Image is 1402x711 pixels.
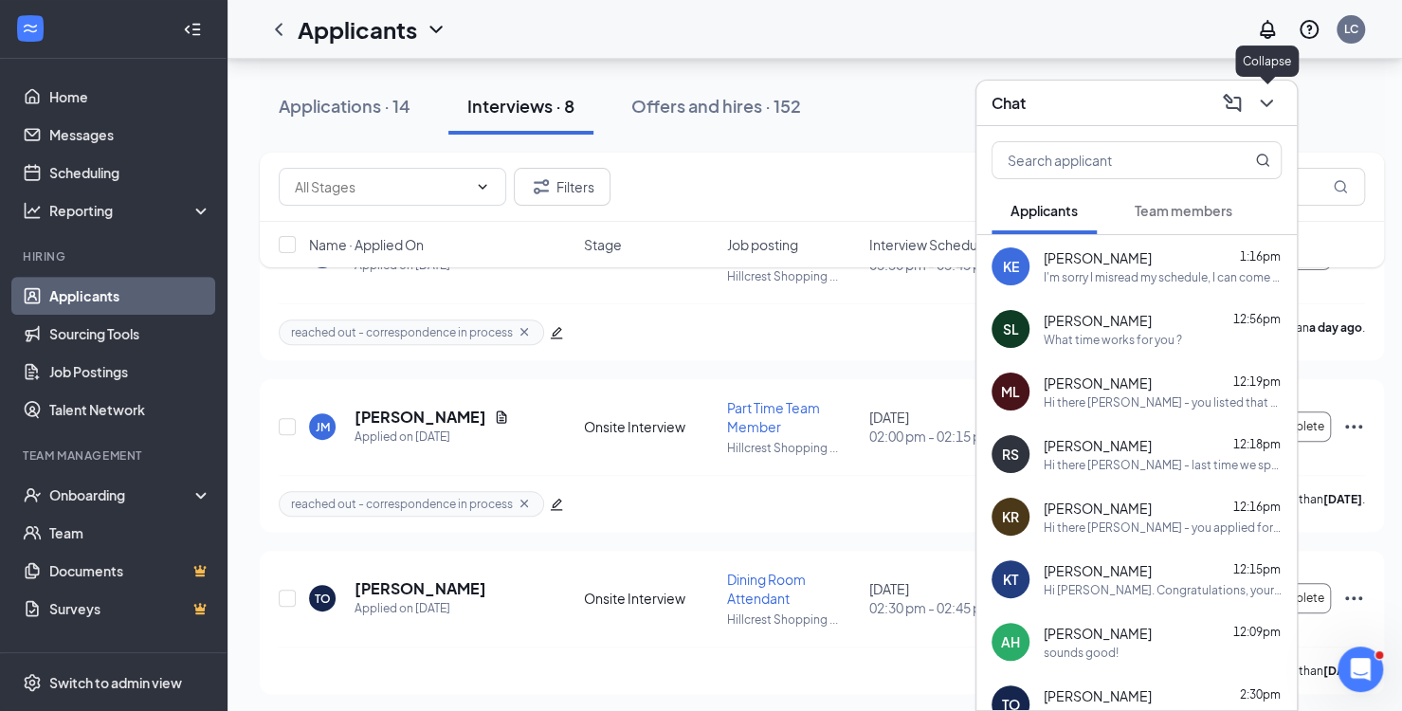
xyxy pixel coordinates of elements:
div: JM [316,419,330,435]
div: ML [1001,382,1020,401]
span: [PERSON_NAME] [1044,374,1152,392]
span: 12:18pm [1233,437,1281,451]
h5: [PERSON_NAME] [355,407,486,428]
b: [DATE] [1323,492,1362,506]
span: [PERSON_NAME] [1044,499,1152,518]
div: Onsite Interview [584,589,716,608]
span: 12:16pm [1233,500,1281,514]
span: 12:15pm [1233,562,1281,576]
b: [DATE] [1323,664,1362,678]
svg: Settings [23,673,42,692]
div: Switch to admin view [49,673,182,692]
div: TO [315,591,331,607]
svg: Document [494,410,509,425]
input: Search applicant [992,142,1217,178]
p: Hillcrest Shopping ... [726,611,858,628]
svg: Analysis [23,201,42,220]
svg: Cross [517,324,532,339]
span: Part Time Team Member [726,399,819,435]
div: Onsite Interview [584,417,716,436]
svg: MagnifyingGlass [1255,153,1270,168]
div: Hi there [PERSON_NAME] - you applied for our night time director position but your availability o... [1044,520,1282,536]
div: Applied on [DATE] [355,599,486,618]
span: 12:09pm [1233,625,1281,639]
div: Hi there [PERSON_NAME] - you listed that you can only work 7-11 - is that accurate? [1044,394,1282,410]
div: Offers and hires · 152 [631,94,801,118]
span: 02:30 pm - 02:45 pm [869,598,1001,617]
a: Messages [49,116,211,154]
div: sounds good! [1044,645,1119,661]
span: [PERSON_NAME] [1044,436,1152,455]
div: What time works for you ? [1044,332,1182,348]
div: Hi [PERSON_NAME]. Congratulations, your onsite interview with [DEMOGRAPHIC_DATA]-fil-A for Dining... [1044,582,1282,598]
a: Home [49,78,211,116]
svg: ChevronDown [425,18,447,41]
svg: MagnifyingGlass [1333,179,1348,194]
svg: Cross [517,496,532,511]
div: Applied on [DATE] [355,428,509,447]
div: AH [1001,632,1020,651]
span: [PERSON_NAME] [1044,311,1152,330]
svg: QuestionInfo [1298,18,1320,41]
span: 1:16pm [1240,249,1281,264]
span: Team members [1135,202,1232,219]
svg: WorkstreamLogo [21,19,40,38]
div: Applications · 14 [279,94,410,118]
span: reached out - correspondence in process [291,496,513,512]
svg: Filter [530,175,553,198]
span: 12:19pm [1233,374,1281,389]
div: KE [1003,257,1019,276]
a: Job Postings [49,353,211,391]
div: KR [1002,507,1019,526]
div: Interviews · 8 [467,94,574,118]
div: Reporting [49,201,212,220]
div: Team Management [23,447,208,464]
a: DocumentsCrown [49,552,211,590]
a: SurveysCrown [49,590,211,628]
a: Scheduling [49,154,211,191]
p: Hillcrest Shopping ... [726,440,858,456]
svg: ComposeMessage [1221,92,1244,115]
svg: Ellipses [1342,415,1365,438]
svg: Ellipses [1342,587,1365,610]
span: 2:30pm [1240,687,1281,702]
span: [PERSON_NAME] [1044,686,1152,705]
button: ComposeMessage [1217,88,1247,118]
span: edit [550,326,563,339]
a: Sourcing Tools [49,315,211,353]
div: KT [1003,570,1018,589]
h5: [PERSON_NAME] [355,578,486,599]
div: Hiring [23,248,208,264]
span: 12:56pm [1233,312,1281,326]
div: Onboarding [49,485,195,504]
a: Team [49,514,211,552]
span: 02:00 pm - 02:15 pm [869,427,1001,446]
div: I'm sorry I misread my schedule, I can come in the next day at 10!!! [1044,269,1282,285]
span: reached out - correspondence in process [291,324,513,340]
svg: ChevronLeft [267,18,290,41]
span: Dining Room Attendant [726,571,805,607]
button: ChevronDown [1251,88,1282,118]
b: a day ago [1309,320,1362,335]
div: SL [1003,319,1019,338]
svg: Collapse [183,20,202,39]
span: [PERSON_NAME] [1044,624,1152,643]
a: Talent Network [49,391,211,428]
button: Filter Filters [514,168,610,206]
h3: Chat [992,93,1026,114]
h1: Applicants [298,13,417,46]
a: Applicants [49,277,211,315]
span: Applicants [1011,202,1078,219]
svg: ChevronDown [475,179,490,194]
svg: Notifications [1256,18,1279,41]
iframe: Intercom live chat [1338,647,1383,692]
div: Hi there [PERSON_NAME] - last time we spoke you only wanted to work up front - we still only need... [1044,457,1282,473]
div: [DATE] [869,579,1001,617]
span: [PERSON_NAME] [1044,248,1152,267]
div: Collapse [1235,46,1299,77]
span: edit [550,498,563,511]
span: Job posting [726,235,797,254]
div: LC [1344,21,1358,37]
div: [DATE] [869,408,1001,446]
